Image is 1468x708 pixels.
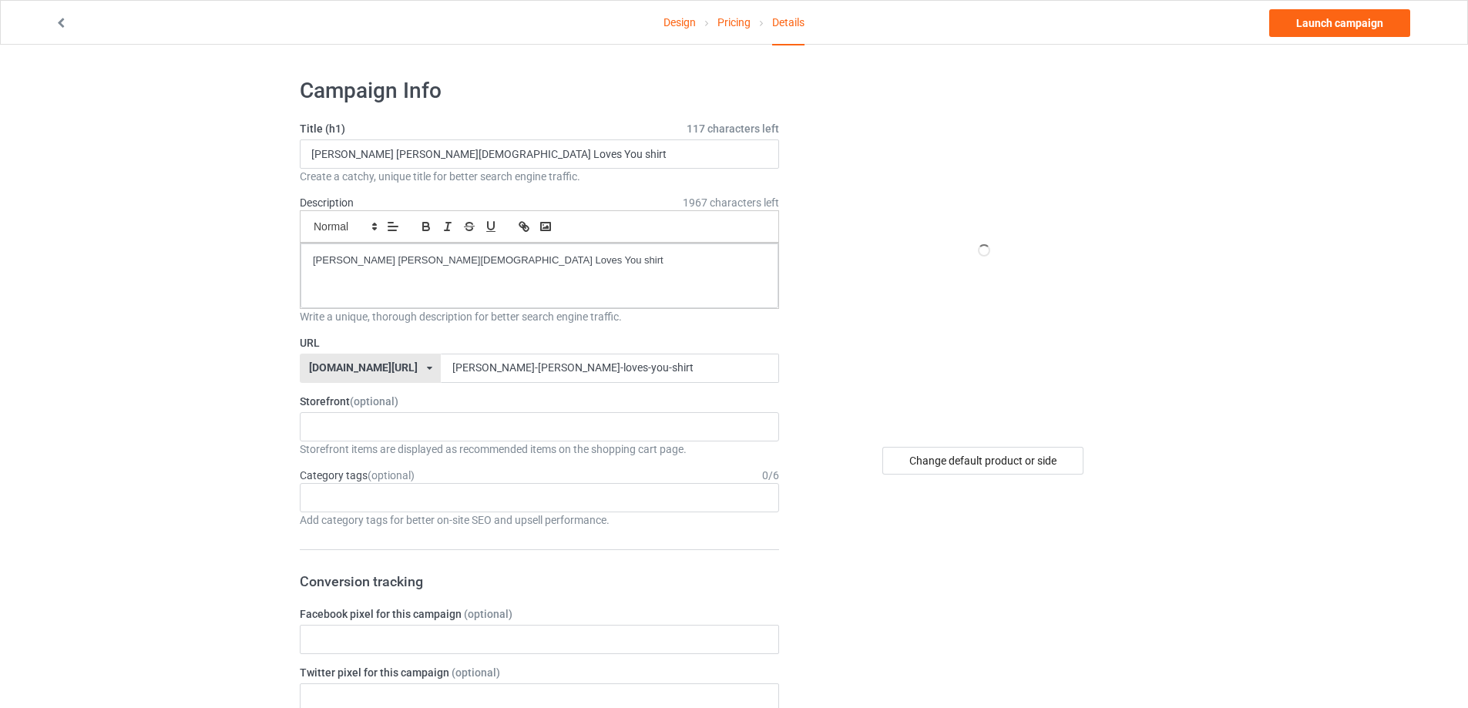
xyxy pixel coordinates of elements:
label: URL [300,335,779,351]
div: Write a unique, thorough description for better search engine traffic. [300,309,779,324]
label: Facebook pixel for this campaign [300,606,779,622]
div: Create a catchy, unique title for better search engine traffic. [300,169,779,184]
span: (optional) [464,608,512,620]
div: Storefront items are displayed as recommended items on the shopping cart page. [300,441,779,457]
p: [PERSON_NAME] [PERSON_NAME][DEMOGRAPHIC_DATA] Loves You shirt [313,253,766,268]
div: Details [772,1,805,45]
div: [DOMAIN_NAME][URL] [309,362,418,373]
div: 0 / 6 [762,468,779,483]
label: Category tags [300,468,415,483]
h3: Conversion tracking [300,572,779,590]
label: Title (h1) [300,121,779,136]
span: (optional) [350,395,398,408]
span: (optional) [452,666,500,679]
label: Storefront [300,394,779,409]
div: Add category tags for better on-site SEO and upsell performance. [300,512,779,528]
h1: Campaign Info [300,77,779,105]
label: Description [300,196,354,209]
a: Pricing [717,1,751,44]
a: Launch campaign [1269,9,1410,37]
label: Twitter pixel for this campaign [300,665,779,680]
span: (optional) [368,469,415,482]
span: 117 characters left [687,121,779,136]
a: Design [663,1,696,44]
div: Change default product or side [882,447,1083,475]
span: 1967 characters left [683,195,779,210]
